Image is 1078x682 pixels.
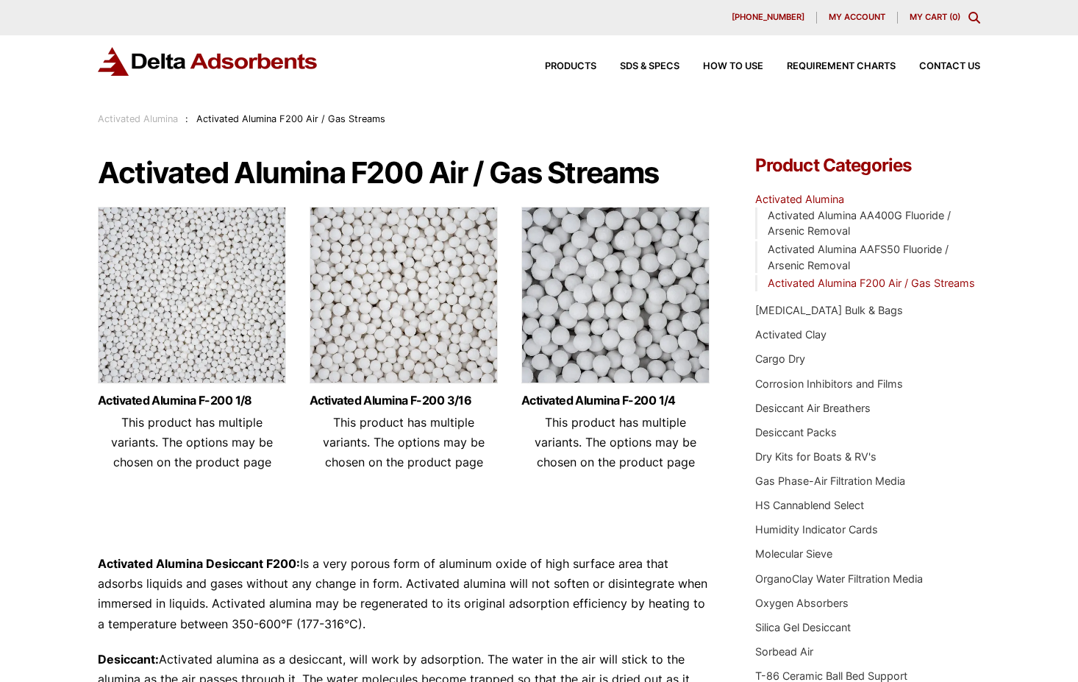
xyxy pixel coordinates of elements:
[620,62,679,71] span: SDS & SPECS
[185,113,188,124] span: :
[535,415,696,469] span: This product has multiple variants. The options may be chosen on the product page
[763,62,896,71] a: Requirement Charts
[755,157,980,174] h4: Product Categories
[720,12,817,24] a: [PHONE_NUMBER]
[755,499,864,511] a: HS Cannablend Select
[755,597,849,609] a: Oxygen Absorbers
[968,12,980,24] div: Toggle Modal Content
[768,277,975,289] a: Activated Alumina F200 Air / Gas Streams
[829,13,885,21] span: My account
[98,652,159,667] strong: Desiccant:
[755,328,827,341] a: Activated Clay
[755,304,903,316] a: [MEDICAL_DATA] Bulk & Bags
[755,645,813,658] a: Sorbead Air
[679,62,763,71] a: How to Use
[98,157,711,189] h1: Activated Alumina F200 Air / Gas Streams
[98,554,711,634] p: Is a very porous form of aluminum oxide of high surface area that adsorbs liquids and gases witho...
[703,62,763,71] span: How to Use
[910,12,960,22] a: My Cart (0)
[768,209,951,238] a: Activated Alumina AA400G Fluoride / Arsenic Removal
[98,556,300,571] strong: Activated Alumina Desiccant F200:
[896,62,980,71] a: Contact Us
[755,377,903,390] a: Corrosion Inhibitors and Films
[98,394,286,407] a: Activated Alumina F-200 1/8
[755,523,878,536] a: Humidity Indicator Cards
[755,572,923,585] a: OrganoClay Water Filtration Media
[755,426,837,438] a: Desiccant Packs
[787,62,896,71] span: Requirement Charts
[545,62,596,71] span: Products
[755,669,907,682] a: T-86 Ceramic Ball Bed Support
[323,415,485,469] span: This product has multiple variants. The options may be chosen on the product page
[521,394,710,407] a: Activated Alumina F-200 1/4
[755,450,877,463] a: Dry Kits for Boats & RV's
[596,62,679,71] a: SDS & SPECS
[98,47,318,76] img: Delta Adsorbents
[755,352,805,365] a: Cargo Dry
[310,394,498,407] a: Activated Alumina F-200 3/16
[755,193,844,205] a: Activated Alumina
[98,113,178,124] a: Activated Alumina
[755,621,851,633] a: Silica Gel Desiccant
[817,12,898,24] a: My account
[755,547,832,560] a: Molecular Sieve
[196,113,385,124] span: Activated Alumina F200 Air / Gas Streams
[768,243,949,271] a: Activated Alumina AAFS50 Fluoride / Arsenic Removal
[521,62,596,71] a: Products
[111,415,273,469] span: This product has multiple variants. The options may be chosen on the product page
[952,12,957,22] span: 0
[755,475,905,487] a: Gas Phase-Air Filtration Media
[919,62,980,71] span: Contact Us
[755,402,871,414] a: Desiccant Air Breathers
[732,13,804,21] span: [PHONE_NUMBER]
